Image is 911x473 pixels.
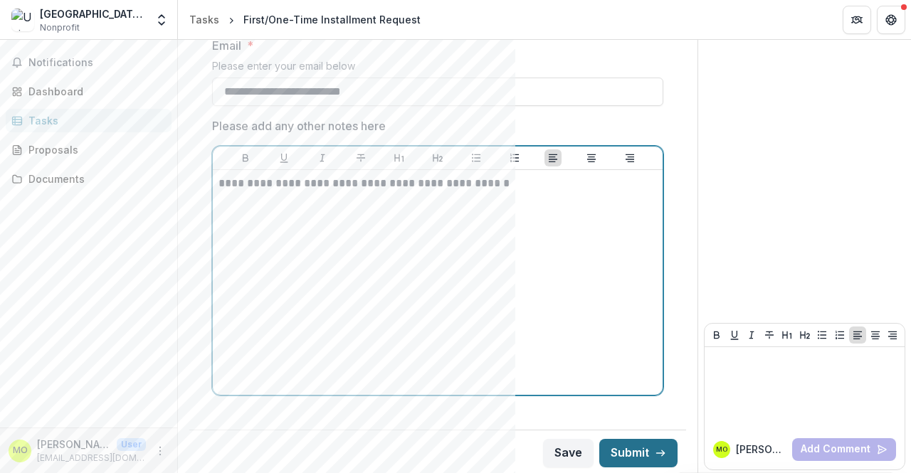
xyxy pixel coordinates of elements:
div: Tasks [189,12,219,27]
div: Proposals [28,142,160,157]
button: Align Left [544,149,562,166]
button: Strike [352,149,369,166]
button: Add Comment [792,438,896,461]
button: Heading 1 [779,326,796,344]
button: Align Center [583,149,600,166]
p: [PERSON_NAME] [37,437,111,452]
div: Maura O’Keefe [13,446,28,455]
button: Underline [726,326,743,344]
div: First/One-Time Installment Request [243,12,421,27]
div: Please enter your email below [212,60,663,78]
button: Open entity switcher [152,6,172,34]
button: More [152,442,169,459]
img: University of Massachusetts (UMASS) Foundation Inc [11,9,34,31]
span: Nonprofit [40,21,80,34]
button: Align Left [849,326,866,344]
button: Bold [708,326,725,344]
button: Heading 1 [391,149,408,166]
button: Bold [237,149,254,166]
p: Please add any other notes here [212,117,386,134]
button: Ordered List [506,149,523,166]
button: Align Right [621,149,638,166]
button: Bullet List [468,149,485,166]
a: Tasks [6,109,172,132]
span: Notifications [28,57,166,69]
div: Tasks [28,113,160,128]
button: Submit [599,439,678,467]
button: Underline [275,149,293,166]
button: Ordered List [831,326,848,344]
div: Documents [28,171,160,186]
button: Notifications [6,51,172,74]
a: Proposals [6,138,172,161]
button: Heading 2 [429,149,446,166]
button: Italicize [314,149,331,166]
nav: breadcrumb [184,9,426,30]
div: [GEOGRAPHIC_DATA][US_STATE] (UMASS) Foundation Inc [40,6,146,21]
p: [PERSON_NAME] O [736,442,786,457]
button: Get Help [877,6,905,34]
button: Bullet List [813,326,831,344]
p: User [117,438,146,451]
div: Maura O’Keefe [716,446,727,453]
button: Strike [761,326,778,344]
p: Email [212,37,241,54]
button: Align Right [884,326,901,344]
button: Heading 2 [796,326,813,344]
div: Dashboard [28,84,160,99]
a: Dashboard [6,80,172,103]
button: Italicize [743,326,760,344]
button: Align Center [867,326,884,344]
button: Save [543,439,594,467]
button: Partners [843,6,871,34]
p: [EMAIL_ADDRESS][DOMAIN_NAME] [37,452,146,464]
a: Tasks [184,9,225,30]
a: Documents [6,167,172,191]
